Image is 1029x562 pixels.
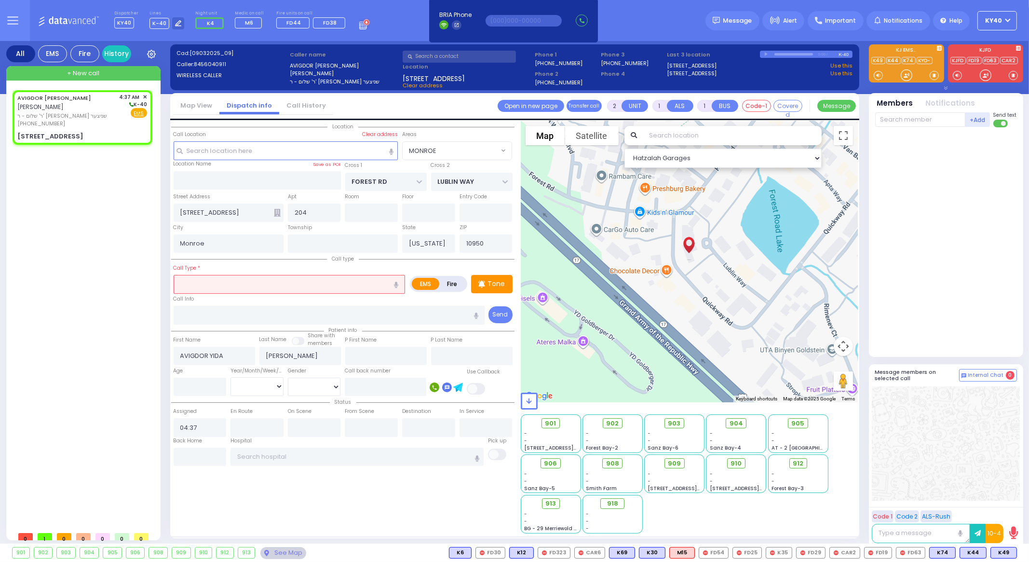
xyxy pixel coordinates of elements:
[960,547,987,559] div: K44
[977,11,1017,30] button: KY40
[869,48,944,55] label: KJ EMS...
[274,209,281,217] span: Other building occupants
[190,49,233,57] span: [09032025_09]
[538,547,570,559] div: FD323
[737,550,742,555] img: red-radio-icon.svg
[710,478,713,485] span: -
[732,547,762,559] div: FD25
[524,430,527,437] span: -
[288,367,306,375] label: Gender
[990,547,1017,559] div: K49
[488,437,506,445] label: Pick up
[276,11,349,16] label: Fire units on call
[900,550,905,555] img: red-radio-icon.svg
[174,193,211,201] label: Street Address
[948,48,1023,55] label: KJFD
[648,478,651,485] span: -
[403,74,465,82] span: [STREET_ADDRESS]
[345,162,363,169] label: Cross 1
[772,485,804,492] span: Forest Bay-3
[545,419,556,428] span: 901
[76,533,91,540] span: 0
[667,51,759,59] label: Last 3 location
[648,470,651,478] span: -
[149,548,167,558] div: 908
[80,548,99,558] div: 904
[864,547,892,559] div: FD19
[128,101,147,108] span: K-40
[965,112,990,127] button: +Add
[174,367,183,375] label: Age
[327,255,359,262] span: Call type
[524,510,527,518] span: -
[126,548,145,558] div: 906
[260,547,306,559] div: See map
[174,131,206,138] label: Call Location
[783,16,797,25] span: Alert
[993,119,1009,128] label: Turn off text
[950,57,966,64] a: KJFD
[403,63,531,71] label: Location
[730,419,743,428] span: 904
[245,19,253,27] span: M6
[586,485,617,492] span: Smith Farm
[230,408,253,415] label: En Route
[606,419,619,428] span: 902
[460,193,487,201] label: Entry Code
[586,437,589,444] span: -
[772,478,774,485] span: -
[409,146,436,156] span: MONROE
[345,367,391,375] label: Call back number
[567,100,602,112] button: Transfer call
[667,69,717,78] a: [STREET_ADDRESS]
[13,548,29,558] div: 901
[895,510,919,522] button: Code 2
[742,100,771,112] button: Code-1
[67,69,99,78] span: + New call
[403,51,516,63] input: Search a contact
[834,550,839,555] img: red-radio-icon.svg
[324,327,362,334] span: Patient info
[793,459,803,468] span: 912
[230,367,284,375] div: Year/Month/Week/Day
[896,547,925,559] div: FD63
[800,550,805,555] img: red-radio-icon.svg
[535,79,582,86] label: [PHONE_NUMBER]
[609,547,635,559] div: K69
[926,98,975,109] button: Notifications
[288,408,311,415] label: On Scene
[723,16,752,26] span: Message
[174,437,203,445] label: Back Home
[114,17,134,28] span: KY40
[586,478,589,485] span: -
[770,550,775,555] img: red-radio-icon.svg
[149,11,185,16] label: Lines
[195,548,212,558] div: 910
[524,444,615,452] span: [STREET_ADDRESS][PERSON_NAME]
[402,224,416,232] label: State
[961,373,966,378] img: comment-alt.png
[6,45,35,62] div: All
[174,160,212,168] label: Location Name
[772,470,774,478] span: -
[668,419,681,428] span: 903
[235,11,265,16] label: Medic on call
[1000,57,1018,64] a: CAR2
[668,459,681,468] span: 909
[467,368,500,376] label: Use Callback
[986,524,1003,543] button: 10-4
[535,70,597,78] span: Phone 2
[34,548,53,558] div: 902
[134,533,149,540] span: 0
[523,390,555,402] img: Google
[176,49,286,57] label: Cad:
[773,100,802,112] button: Covered
[586,444,618,452] span: Forest Bay-2
[871,57,885,64] a: K49
[667,62,717,70] a: [STREET_ADDRESS]
[772,430,774,437] span: -
[1006,371,1015,380] span: 0
[17,132,83,141] div: [STREET_ADDRESS]
[639,547,665,559] div: BLS
[875,369,959,382] h5: Message members on selected call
